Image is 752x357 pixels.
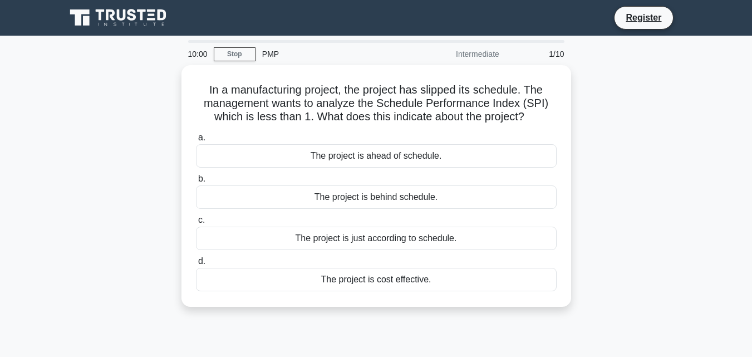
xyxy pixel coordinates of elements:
div: 1/10 [506,43,571,65]
a: Stop [214,47,255,61]
h5: In a manufacturing project, the project has slipped its schedule. The management wants to analyze... [195,83,558,124]
div: PMP [255,43,409,65]
div: Intermediate [409,43,506,65]
a: Register [619,11,668,25]
span: b. [198,174,205,183]
div: The project is behind schedule. [196,185,557,209]
div: The project is cost effective. [196,268,557,291]
div: 10:00 [181,43,214,65]
div: The project is ahead of schedule. [196,144,557,168]
div: The project is just according to schedule. [196,227,557,250]
span: a. [198,133,205,142]
span: d. [198,256,205,266]
span: c. [198,215,205,224]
